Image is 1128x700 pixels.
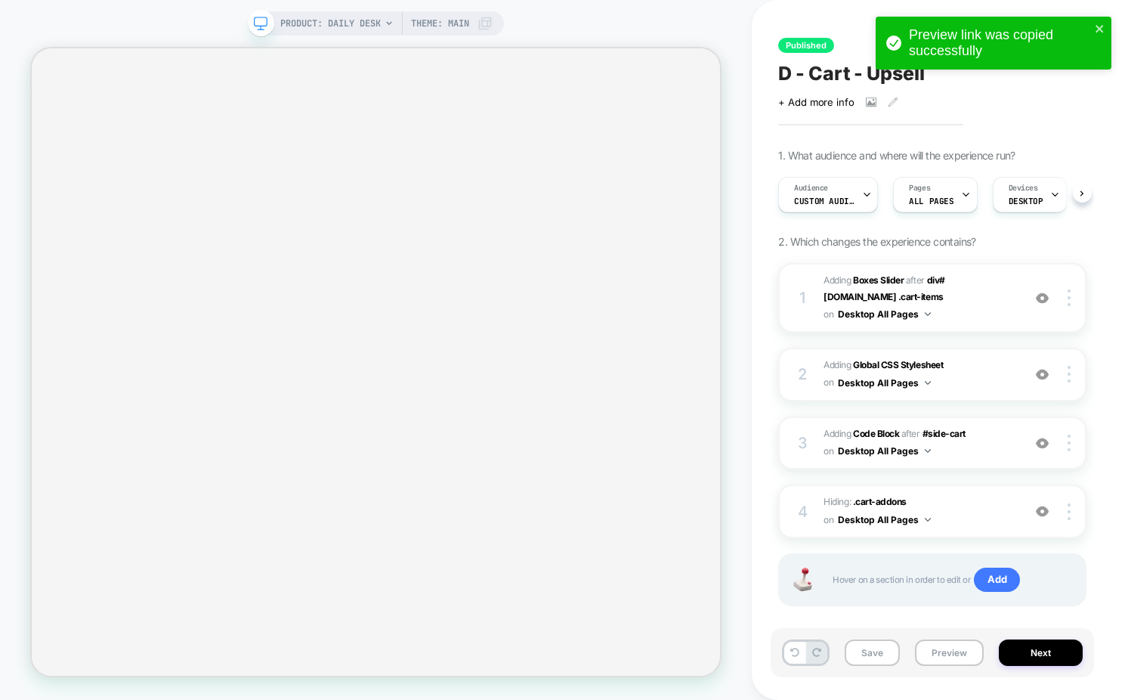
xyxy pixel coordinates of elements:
[974,568,1020,592] span: Add
[925,518,931,522] img: down arrow
[1068,366,1071,383] img: close
[824,357,1015,392] span: Adding
[922,428,966,439] span: #side-cart
[845,640,900,666] button: Save
[824,274,944,302] span: div#[DOMAIN_NAME] .cart-items
[853,496,907,507] span: .cart-addons
[925,449,931,453] img: down arrow
[795,284,810,311] div: 1
[824,494,1015,529] span: Hiding :
[778,149,1015,162] span: 1. What audience and where will the experience run?
[925,381,931,385] img: down arrow
[1095,23,1105,37] button: close
[838,305,931,324] button: Desktop All Pages
[925,312,931,316] img: down arrow
[778,62,924,85] span: D - Cart - Upsell
[853,428,899,439] b: Code Block
[795,361,810,388] div: 2
[280,11,381,36] span: PRODUCT: Daily Desk
[824,306,833,323] span: on
[909,27,1090,59] div: Preview link was copied successfully
[411,11,469,36] span: Theme: MAIN
[853,274,904,286] b: Boxes Slider
[1036,505,1049,518] img: crossed eye
[838,441,931,460] button: Desktop All Pages
[1036,368,1049,381] img: crossed eye
[795,429,810,457] div: 3
[787,568,817,591] img: Joystick
[999,640,1083,666] button: Next
[838,510,931,529] button: Desktop All Pages
[915,640,984,666] button: Preview
[1009,196,1043,206] span: DESKTOP
[1036,292,1049,305] img: crossed eye
[838,373,931,392] button: Desktop All Pages
[824,274,904,286] span: Adding
[778,96,854,108] span: + Add more info
[906,274,925,286] span: AFTER
[824,512,833,528] span: on
[778,38,834,53] span: Published
[1068,503,1071,520] img: close
[909,196,953,206] span: ALL PAGES
[794,183,828,194] span: Audience
[824,374,833,391] span: on
[833,568,1070,592] span: Hover on a section in order to edit or
[909,183,930,194] span: Pages
[1036,437,1049,450] img: crossed eye
[824,428,899,439] span: Adding
[794,196,854,206] span: Custom Audience
[1068,435,1071,451] img: close
[1009,183,1038,194] span: Devices
[824,443,833,460] span: on
[778,235,975,248] span: 2. Which changes the experience contains?
[1068,290,1071,306] img: close
[901,428,920,439] span: AFTER
[853,359,943,370] b: Global CSS Stylesheet
[795,498,810,525] div: 4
